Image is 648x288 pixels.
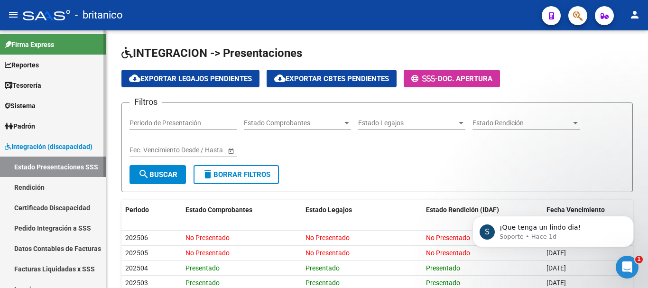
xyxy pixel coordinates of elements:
[629,9,640,20] mat-icon: person
[121,70,259,87] button: Exportar Legajos Pendientes
[185,264,220,272] span: Presentado
[358,119,457,127] span: Estado Legajos
[185,234,230,242] span: No Presentado
[185,249,230,257] span: No Presentado
[5,80,41,91] span: Tesorería
[458,196,648,262] iframe: Intercom notifications mensaje
[5,141,93,152] span: Integración (discapacidad)
[5,39,54,50] span: Firma Express
[125,249,148,257] span: 202505
[244,119,343,127] span: Estado Comprobantes
[422,200,543,220] datatable-header-cell: Estado Rendición (IDAF)
[438,74,492,83] span: Doc. Apertura
[226,146,236,156] button: Open calendar
[202,170,270,179] span: Borrar Filtros
[5,101,36,111] span: Sistema
[302,200,422,220] datatable-header-cell: Estado Legajos
[546,279,566,287] span: [DATE]
[635,256,643,263] span: 1
[267,70,397,87] button: Exportar Cbtes Pendientes
[305,234,350,242] span: No Presentado
[129,74,252,83] span: Exportar Legajos Pendientes
[5,121,35,131] span: Padrón
[8,9,19,20] mat-icon: menu
[274,73,286,84] mat-icon: cloud_download
[125,279,148,287] span: 202503
[182,200,302,220] datatable-header-cell: Estado Comprobantes
[138,168,149,180] mat-icon: search
[130,95,162,109] h3: Filtros
[305,206,352,214] span: Estado Legajos
[138,170,177,179] span: Buscar
[194,165,279,184] button: Borrar Filtros
[125,264,148,272] span: 202504
[426,206,499,214] span: Estado Rendición (IDAF)
[305,279,340,287] span: Presentado
[5,60,39,70] span: Reportes
[472,119,571,127] span: Estado Rendición
[426,279,460,287] span: Presentado
[426,249,470,257] span: No Presentado
[426,234,470,242] span: No Presentado
[121,200,182,220] datatable-header-cell: Periodo
[426,264,460,272] span: Presentado
[75,5,123,26] span: - britanico
[185,279,220,287] span: Presentado
[546,264,566,272] span: [DATE]
[185,206,252,214] span: Estado Comprobantes
[125,206,149,214] span: Periodo
[305,249,350,257] span: No Presentado
[121,46,302,60] span: INTEGRACION -> Presentaciones
[167,146,213,154] input: End date
[202,168,213,180] mat-icon: delete
[274,74,389,83] span: Exportar Cbtes Pendientes
[404,70,500,87] button: -Doc. Apertura
[616,256,639,279] iframe: Intercom live chat
[130,146,159,154] input: Start date
[305,264,340,272] span: Presentado
[125,234,148,242] span: 202506
[130,165,186,184] button: Buscar
[129,73,140,84] mat-icon: cloud_download
[411,74,438,83] span: -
